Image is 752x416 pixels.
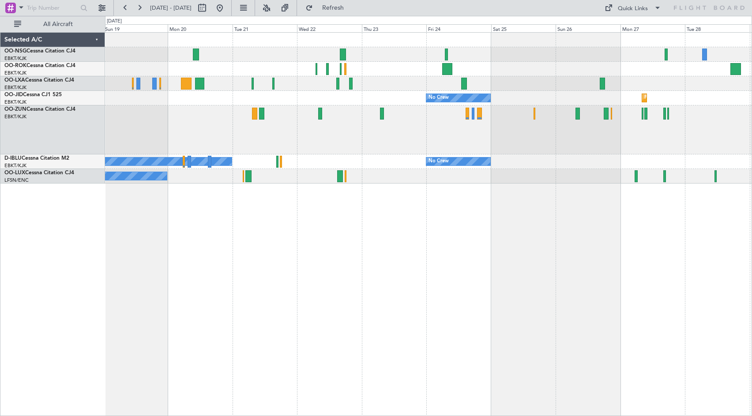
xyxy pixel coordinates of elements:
[426,24,491,32] div: Fri 24
[4,177,29,184] a: LFSN/ENC
[4,107,75,112] a: OO-ZUNCessna Citation CJ4
[491,24,556,32] div: Sat 25
[620,24,685,32] div: Mon 27
[4,70,26,76] a: EBKT/KJK
[4,107,26,112] span: OO-ZUN
[4,78,74,83] a: OO-LXACessna Citation CJ4
[644,91,747,105] div: Planned Maint Kortrijk-[GEOGRAPHIC_DATA]
[23,21,93,27] span: All Aircraft
[315,5,352,11] span: Refresh
[233,24,297,32] div: Tue 21
[600,1,666,15] button: Quick Links
[4,92,23,97] span: OO-JID
[4,156,22,161] span: D-IBLU
[27,1,78,15] input: Trip Number
[4,113,26,120] a: EBKT/KJK
[618,4,648,13] div: Quick Links
[556,24,620,32] div: Sun 26
[297,24,362,32] div: Wed 22
[4,49,26,54] span: OO-NSG
[150,4,192,12] span: [DATE] - [DATE]
[362,24,427,32] div: Thu 23
[4,55,26,62] a: EBKT/KJK
[4,99,26,105] a: EBKT/KJK
[301,1,354,15] button: Refresh
[10,17,96,31] button: All Aircraft
[685,24,750,32] div: Tue 28
[4,63,75,68] a: OO-ROKCessna Citation CJ4
[4,92,62,97] a: OO-JIDCessna CJ1 525
[168,24,233,32] div: Mon 20
[4,49,75,54] a: OO-NSGCessna Citation CJ4
[4,170,25,176] span: OO-LUX
[4,156,69,161] a: D-IBLUCessna Citation M2
[429,155,449,168] div: No Crew
[107,18,122,25] div: [DATE]
[103,24,168,32] div: Sun 19
[429,91,449,105] div: No Crew
[4,162,26,169] a: EBKT/KJK
[4,78,25,83] span: OO-LXA
[4,63,26,68] span: OO-ROK
[4,170,74,176] a: OO-LUXCessna Citation CJ4
[4,84,26,91] a: EBKT/KJK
